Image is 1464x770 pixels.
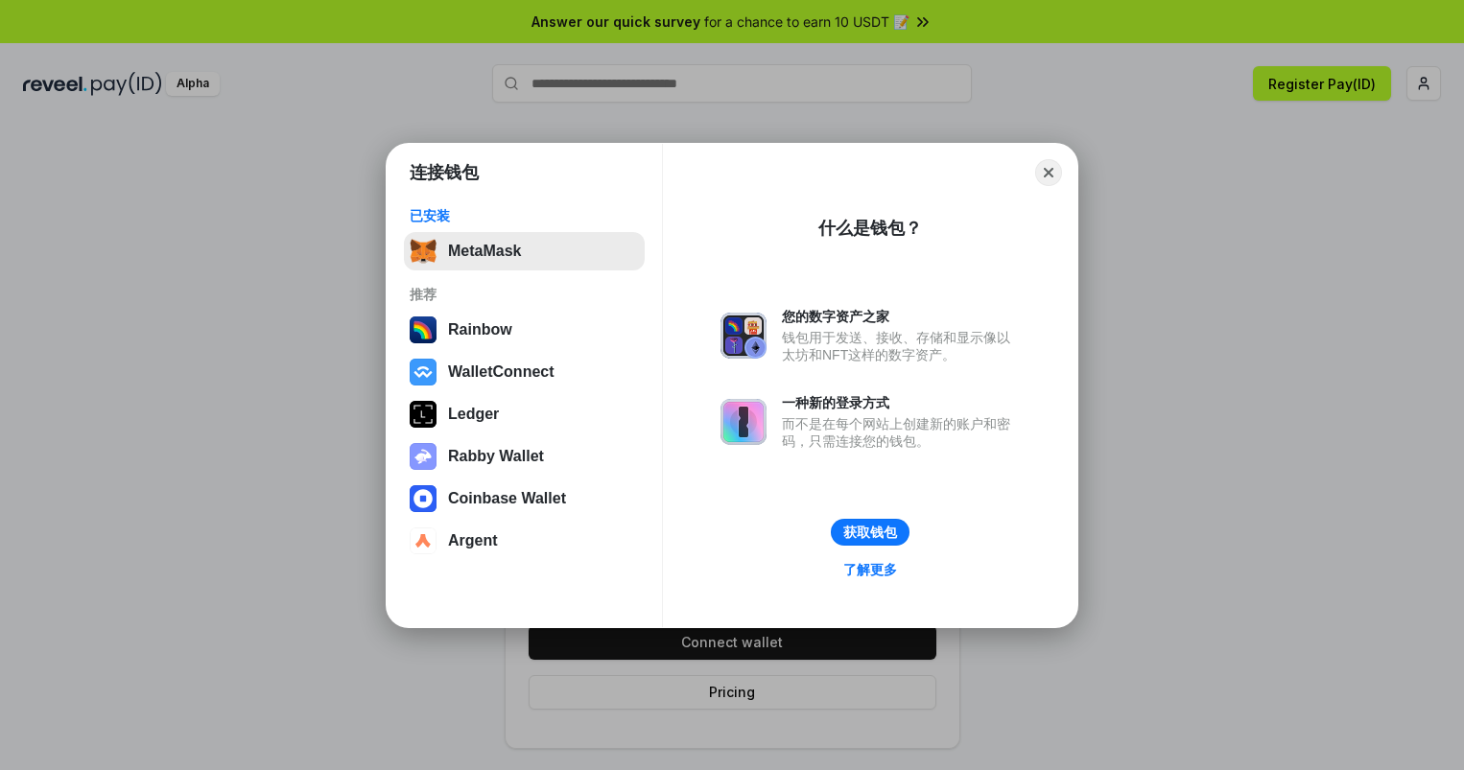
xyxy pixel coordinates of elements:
div: WalletConnect [448,363,555,381]
img: svg+xml,%3Csvg%20xmlns%3D%22http%3A%2F%2Fwww.w3.org%2F2000%2Fsvg%22%20fill%3D%22none%22%20viewBox... [720,313,767,359]
button: 获取钱包 [831,519,909,546]
div: 一种新的登录方式 [782,394,1020,411]
div: Coinbase Wallet [448,490,566,507]
div: 推荐 [410,286,639,303]
div: 您的数字资产之家 [782,308,1020,325]
div: Argent [448,532,498,549]
img: svg+xml,%3Csvg%20width%3D%2228%22%20height%3D%2228%22%20viewBox%3D%220%200%2028%2028%22%20fill%3D... [410,527,437,554]
img: svg+xml,%3Csvg%20xmlns%3D%22http%3A%2F%2Fwww.w3.org%2F2000%2Fsvg%22%20fill%3D%22none%22%20viewBox... [720,399,767,445]
div: 了解更多 [843,561,897,578]
div: MetaMask [448,243,521,260]
button: Rainbow [404,311,645,349]
img: svg+xml,%3Csvg%20fill%3D%22none%22%20height%3D%2233%22%20viewBox%3D%220%200%2035%2033%22%20width%... [410,238,437,265]
div: 钱包用于发送、接收、存储和显示像以太坊和NFT这样的数字资产。 [782,329,1020,363]
div: Ledger [448,406,499,423]
button: Argent [404,522,645,560]
div: 而不是在每个网站上创建新的账户和密码，只需连接您的钱包。 [782,415,1020,450]
button: Ledger [404,395,645,433]
img: svg+xml,%3Csvg%20width%3D%2228%22%20height%3D%2228%22%20viewBox%3D%220%200%2028%2028%22%20fill%3D... [410,359,437,385]
div: 什么是钱包？ [818,217,922,240]
img: svg+xml,%3Csvg%20xmlns%3D%22http%3A%2F%2Fwww.w3.org%2F2000%2Fsvg%22%20width%3D%2228%22%20height%3... [410,401,437,428]
button: MetaMask [404,232,645,270]
img: svg+xml,%3Csvg%20width%3D%2228%22%20height%3D%2228%22%20viewBox%3D%220%200%2028%2028%22%20fill%3D... [410,485,437,512]
button: Rabby Wallet [404,437,645,476]
button: Close [1035,159,1062,186]
img: svg+xml,%3Csvg%20width%3D%22120%22%20height%3D%22120%22%20viewBox%3D%220%200%20120%20120%22%20fil... [410,316,437,343]
div: Rabby Wallet [448,448,544,465]
a: 了解更多 [832,557,909,582]
button: WalletConnect [404,353,645,391]
div: Rainbow [448,321,512,338]
div: 获取钱包 [843,524,897,541]
div: 已安装 [410,207,639,224]
img: svg+xml,%3Csvg%20xmlns%3D%22http%3A%2F%2Fwww.w3.org%2F2000%2Fsvg%22%20fill%3D%22none%22%20viewBox... [410,443,437,470]
button: Coinbase Wallet [404,479,645,518]
h1: 连接钱包 [410,161,479,184]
